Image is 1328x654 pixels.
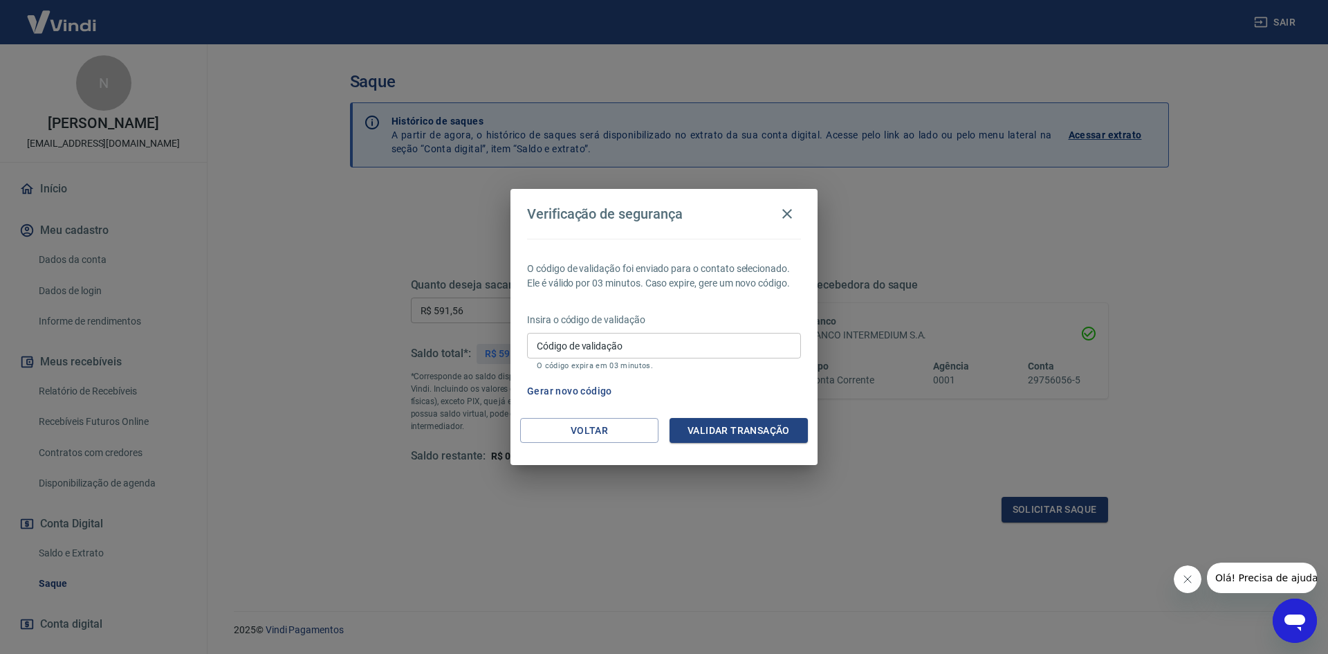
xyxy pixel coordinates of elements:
button: Gerar novo código [522,379,618,404]
span: Olá! Precisa de ajuda? [8,10,116,21]
button: Voltar [520,418,658,444]
iframe: Fechar mensagem [1174,565,1201,593]
p: O código de validação foi enviado para o contato selecionado. Ele é válido por 03 minutos. Caso e... [527,262,801,291]
iframe: Mensagem da empresa [1207,563,1317,593]
p: Insira o código de validação [527,313,801,327]
h4: Verificação de segurança [527,206,683,222]
iframe: Botão para abrir a janela de mensagens [1273,599,1317,643]
p: O código expira em 03 minutos. [537,361,791,370]
button: Validar transação [670,418,808,444]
